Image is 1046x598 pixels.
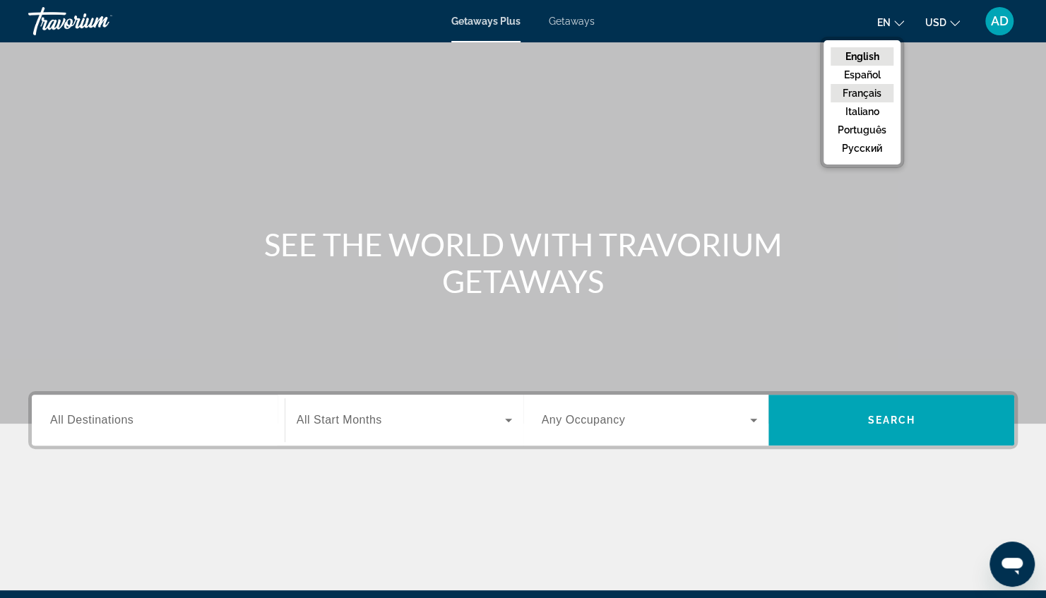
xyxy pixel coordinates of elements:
a: Travorium [28,3,170,40]
input: Select destination [50,412,266,429]
button: English [831,47,893,66]
h1: SEE THE WORLD WITH TRAVORIUM GETAWAYS [258,226,788,299]
a: Getaways [549,16,595,27]
button: User Menu [981,6,1018,36]
button: Change currency [925,12,960,32]
div: Search widget [32,395,1014,445]
button: Italiano [831,102,893,121]
a: Getaways Plus [451,16,521,27]
span: All Start Months [297,414,382,426]
button: Change language [877,12,904,32]
button: Search [768,395,1014,445]
button: Español [831,66,893,84]
span: Search [867,414,915,426]
span: AD [991,14,1009,28]
span: en [877,17,891,28]
button: Français [831,84,893,102]
span: Any Occupancy [542,414,626,426]
span: All Destinations [50,414,133,426]
button: русский [831,139,893,157]
span: USD [925,17,946,28]
iframe: Bouton de lancement de la fenêtre de messagerie [989,542,1035,587]
button: Português [831,121,893,139]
